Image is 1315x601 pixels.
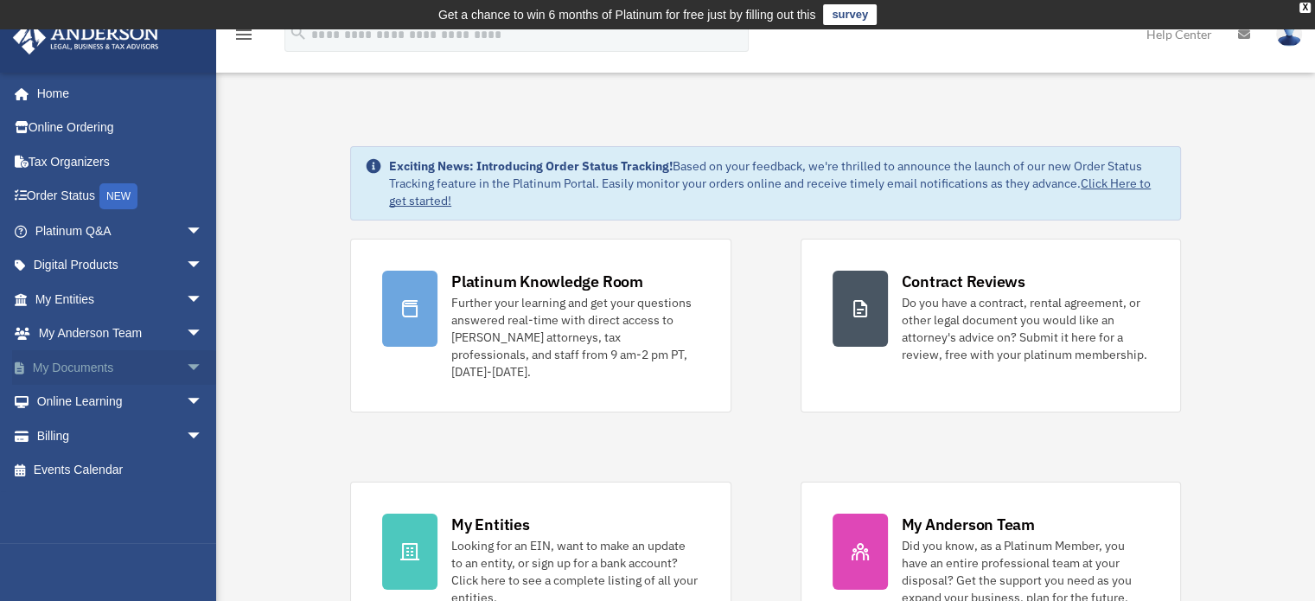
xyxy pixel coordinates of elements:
span: arrow_drop_down [186,350,220,386]
img: Anderson Advisors Platinum Portal [8,21,164,54]
a: Tax Organizers [12,144,229,179]
a: Online Ordering [12,111,229,145]
div: Platinum Knowledge Room [451,271,643,292]
a: Online Learningarrow_drop_down [12,385,229,419]
div: Get a chance to win 6 months of Platinum for free just by filling out this [438,4,816,25]
img: User Pic [1276,22,1302,47]
div: My Anderson Team [902,514,1035,535]
span: arrow_drop_down [186,282,220,317]
span: arrow_drop_down [186,419,220,454]
a: My Anderson Teamarrow_drop_down [12,316,229,351]
a: survey [823,4,877,25]
a: My Documentsarrow_drop_down [12,350,229,385]
span: arrow_drop_down [186,248,220,284]
div: My Entities [451,514,529,535]
a: menu [233,30,254,45]
div: NEW [99,183,137,209]
a: Platinum Q&Aarrow_drop_down [12,214,229,248]
div: Contract Reviews [902,271,1025,292]
i: search [289,23,308,42]
a: Home [12,76,220,111]
a: Events Calendar [12,453,229,488]
span: arrow_drop_down [186,385,220,420]
a: Digital Productsarrow_drop_down [12,248,229,283]
a: Contract Reviews Do you have a contract, rental agreement, or other legal document you would like... [801,239,1181,412]
div: Further your learning and get your questions answered real-time with direct access to [PERSON_NAM... [451,294,699,380]
span: arrow_drop_down [186,316,220,352]
a: Order StatusNEW [12,179,229,214]
a: Click Here to get started! [389,176,1151,208]
a: Platinum Knowledge Room Further your learning and get your questions answered real-time with dire... [350,239,731,412]
div: Do you have a contract, rental agreement, or other legal document you would like an attorney's ad... [902,294,1149,363]
a: My Entitiesarrow_drop_down [12,282,229,316]
strong: Exciting News: Introducing Order Status Tracking! [389,158,673,174]
span: arrow_drop_down [186,214,220,249]
div: Based on your feedback, we're thrilled to announce the launch of our new Order Status Tracking fe... [389,157,1166,209]
i: menu [233,24,254,45]
div: close [1299,3,1311,13]
a: Billingarrow_drop_down [12,419,229,453]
